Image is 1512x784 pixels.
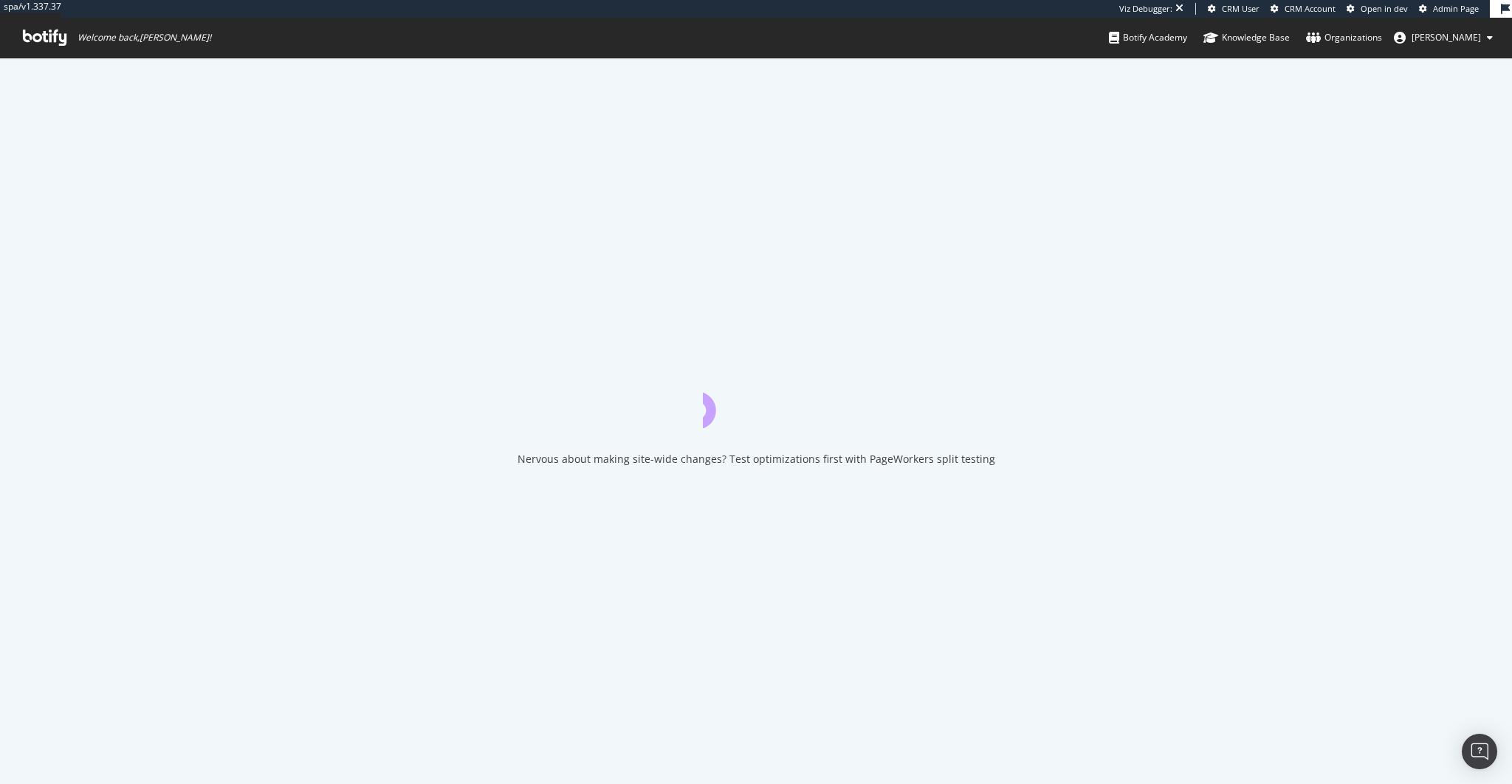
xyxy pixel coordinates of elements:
[1208,3,1260,15] a: CRM User
[1462,734,1497,769] div: Open Intercom Messenger
[1382,26,1505,49] button: [PERSON_NAME]
[1419,3,1479,15] a: Admin Page
[1433,3,1479,14] span: Admin Page
[1306,30,1382,45] div: Organizations
[1347,3,1408,15] a: Open in dev
[1109,18,1187,58] a: Botify Academy
[1203,18,1290,58] a: Knowledge Base
[78,32,211,44] span: Welcome back, [PERSON_NAME] !
[1271,3,1336,15] a: CRM Account
[518,452,995,467] div: Nervous about making site-wide changes? Test optimizations first with PageWorkers split testing
[1109,30,1187,45] div: Botify Academy
[1119,3,1172,15] div: Viz Debugger:
[1285,3,1336,14] span: CRM Account
[1412,31,1481,44] span: adrianna
[703,375,809,428] div: animation
[1306,18,1382,58] a: Organizations
[1222,3,1260,14] span: CRM User
[1203,30,1290,45] div: Knowledge Base
[1361,3,1408,14] span: Open in dev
